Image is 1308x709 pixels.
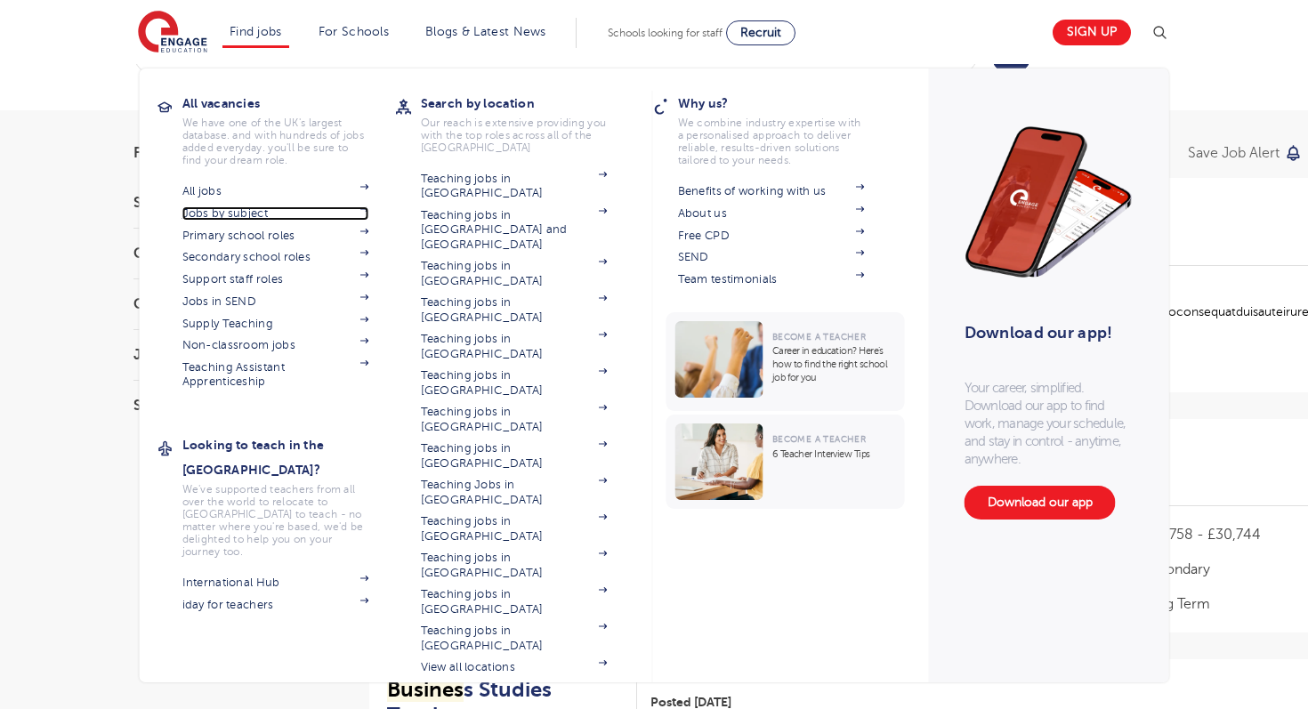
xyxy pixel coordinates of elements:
button: Save job alert [1188,146,1303,160]
a: Become a Teacher6 Teacher Interview Tips [666,415,909,509]
a: Why us?We combine industry expertise with a personalised approach to deliver reliable, results-dr... [678,91,892,166]
a: Teaching jobs in [GEOGRAPHIC_DATA] [421,514,608,544]
a: Find jobs [230,25,282,38]
a: Become a TeacherCareer in education? Here’s how to find the right school job for you [666,312,909,411]
p: Our reach is extensive providing you with the top roles across all of the [GEOGRAPHIC_DATA] [421,117,608,154]
h3: Looking to teach in the [GEOGRAPHIC_DATA]? [182,432,396,482]
a: Support staff roles [182,272,369,286]
a: Benefits of working with us [678,184,865,198]
h3: County [133,246,329,261]
a: View all locations [421,660,608,674]
a: All vacanciesWe have one of the UK's largest database. and with hundreds of jobs added everyday. ... [182,91,396,166]
p: We combine industry expertise with a personalised approach to deliver reliable, results-driven so... [678,117,865,166]
a: Looking to teach in the [GEOGRAPHIC_DATA]?We've supported teachers from all over the world to rel... [182,432,396,558]
a: Blogs & Latest News [425,25,546,38]
span: Filters [133,146,187,160]
h3: Search by location [421,91,634,116]
span: Become a Teacher [772,332,866,342]
p: We have one of the UK's largest database. and with hundreds of jobs added everyday. you'll be sur... [182,117,369,166]
a: Sign up [1053,20,1131,45]
a: Teaching jobs in [GEOGRAPHIC_DATA] [421,368,608,398]
p: 6 Teacher Interview Tips [772,447,896,461]
a: Teaching jobs in [GEOGRAPHIC_DATA] [421,624,608,653]
a: Teaching jobs in [GEOGRAPHIC_DATA] [421,295,608,325]
p: Career in education? Here’s how to find the right school job for you [772,344,896,384]
h3: Start Date [133,196,329,210]
span: Recruit [740,26,781,39]
h3: Why us? [678,91,892,116]
a: Teaching jobs in [GEOGRAPHIC_DATA] and [GEOGRAPHIC_DATA] [421,208,608,252]
a: Search by locationOur reach is extensive providing you with the top roles across all of the [GEOG... [421,91,634,154]
p: Save job alert [1188,146,1280,160]
a: Teaching jobs in [GEOGRAPHIC_DATA] [421,259,608,288]
a: Teaching jobs in [GEOGRAPHIC_DATA] [421,551,608,580]
a: Non-classroom jobs [182,338,369,352]
a: Download our app [965,486,1116,520]
span: Schools looking for staff [608,27,723,39]
a: Teaching jobs in [GEOGRAPHIC_DATA] [421,172,608,201]
a: Teaching Jobs in [GEOGRAPHIC_DATA] [421,478,608,507]
h3: Download our app! [965,313,1126,352]
a: Recruit [726,20,795,45]
a: Teaching Assistant Apprenticeship [182,360,369,390]
img: Engage Education [138,11,207,55]
p: Your career, simplified. Download our app to find work, manage your schedule, and stay in control... [965,379,1134,468]
a: All jobs [182,184,369,198]
a: Jobs by subject [182,206,369,221]
a: Teaching jobs in [GEOGRAPHIC_DATA] [421,587,608,616]
a: Teaching jobs in [GEOGRAPHIC_DATA] [421,441,608,471]
p: We've supported teachers from all over the world to relocate to [GEOGRAPHIC_DATA] to teach - no m... [182,483,369,558]
a: Teaching jobs in [GEOGRAPHIC_DATA] [421,405,608,434]
a: Supply Teaching [182,317,369,331]
a: Primary school roles [182,229,369,243]
a: Jobs in SEND [182,294,369,309]
h3: All vacancies [182,91,396,116]
a: SEND [678,250,865,264]
h3: Sector [133,399,329,413]
a: For Schools [319,25,389,38]
a: International Hub [182,576,369,590]
a: Teaching jobs in [GEOGRAPHIC_DATA] [421,332,608,361]
h3: City [133,297,329,311]
a: Free CPD [678,229,865,243]
a: Secondary school roles [182,250,369,264]
h3: Job Type [133,348,329,362]
a: About us [678,206,865,221]
span: Become a Teacher [772,434,866,444]
a: iday for teachers [182,598,369,612]
a: Team testimonials [678,272,865,286]
mark: Busines [387,677,464,702]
